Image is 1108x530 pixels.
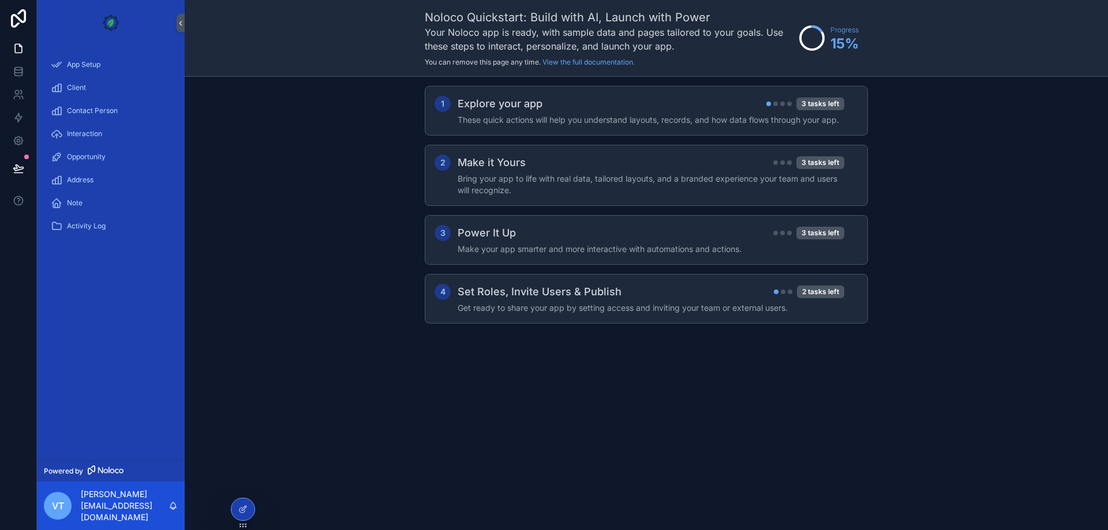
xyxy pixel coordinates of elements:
span: Opportunity [67,152,106,161]
span: Note [67,198,83,208]
a: Activity Log [44,216,178,236]
div: 3 tasks left [796,156,844,169]
h4: Bring your app to life with real data, tailored layouts, and a branded experience your team and u... [458,173,844,196]
span: Contact Person [67,106,118,115]
div: 2 [435,155,451,171]
p: [PERSON_NAME] [EMAIL_ADDRESS][DOMAIN_NAME] [81,488,169,523]
span: Vt [52,499,64,513]
div: 3 tasks left [796,97,844,110]
h2: Set Roles, Invite Users & Publish [458,284,622,300]
div: 3 [435,225,451,241]
a: Powered by [37,460,185,482]
a: Interaction [44,123,178,144]
span: Activity Log [67,221,106,231]
span: Interaction [67,129,102,138]
h4: These quick actions will help you understand layouts, records, and how data flows through your app. [458,114,844,126]
h4: Make your app smarter and more interactive with automations and actions. [458,243,844,255]
h2: Power It Up [458,225,516,241]
div: 4 [435,284,451,300]
div: 2 tasks left [797,285,844,298]
a: View the full documentation. [542,58,635,66]
a: App Setup [44,54,178,75]
div: 3 tasks left [796,227,844,239]
h2: Explore your app [458,96,542,112]
div: scrollable content [185,77,1108,356]
a: Contact Person [44,100,178,121]
div: 1 [435,96,451,112]
span: Address [67,175,93,185]
span: Client [67,83,86,92]
span: You can remove this page any time. [425,58,541,66]
span: 15 % [830,35,859,53]
a: Address [44,170,178,190]
img: App logo [102,14,120,32]
div: scrollable content [37,46,185,251]
h4: Get ready to share your app by setting access and inviting your team or external users. [458,302,844,314]
span: App Setup [67,60,100,69]
a: Opportunity [44,146,178,167]
h2: Make it Yours [458,155,526,171]
h3: Your Noloco app is ready, with sample data and pages tailored to your goals. Use these steps to i... [425,25,793,53]
h1: Noloco Quickstart: Build with AI, Launch with Power [425,9,793,25]
span: Progress [830,25,859,35]
a: Note [44,193,178,213]
a: Client [44,77,178,98]
span: Powered by [44,467,83,476]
